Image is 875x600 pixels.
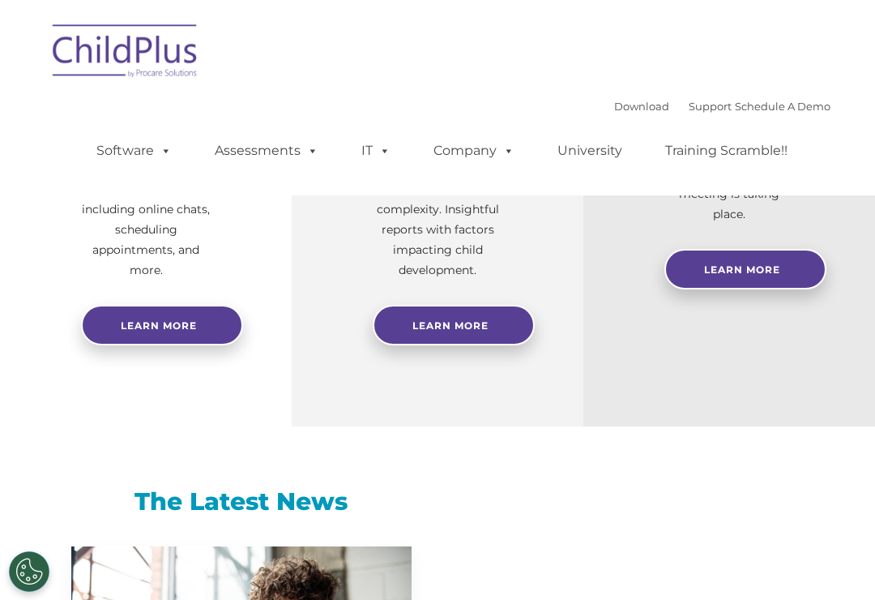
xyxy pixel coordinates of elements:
img: ChildPlus by Procare Solutions [45,13,207,94]
button: Cookies Settings [9,551,49,592]
a: Software [80,135,188,167]
a: Download [614,100,669,113]
h3: The Latest News [71,486,412,518]
a: Learn More [373,305,535,345]
span: Learn More [704,264,780,276]
a: Company [417,135,531,167]
span: Learn more [121,319,197,332]
a: Schedule A Demo [735,100,830,113]
a: Learn More [664,249,826,289]
span: Learn More [412,319,489,332]
font: | [614,100,830,113]
a: Training Scramble!! [649,135,804,167]
a: Support [689,100,732,113]
a: University [541,135,638,167]
a: Learn more [81,305,243,345]
a: IT [345,135,407,167]
a: Assessments [198,135,335,167]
